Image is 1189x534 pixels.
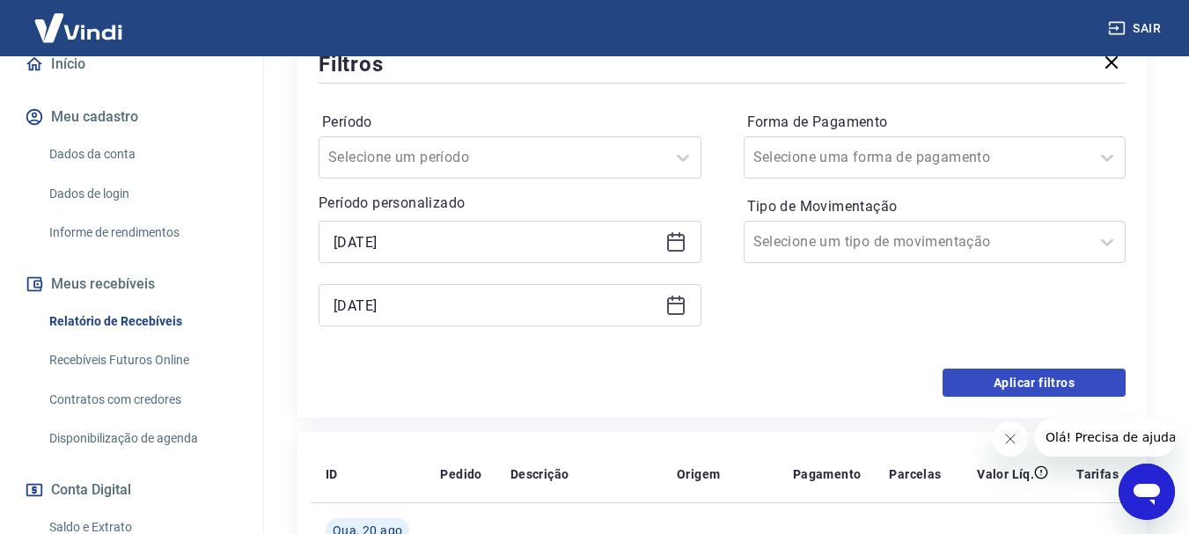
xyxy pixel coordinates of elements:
p: Período personalizado [319,193,701,214]
button: Conta Digital [21,471,242,509]
button: Meu cadastro [21,98,242,136]
label: Período [322,112,698,133]
a: Dados de login [42,176,242,212]
a: Relatório de Recebíveis [42,304,242,340]
input: Data inicial [334,229,658,255]
p: ID [326,465,338,483]
a: Disponibilização de agenda [42,421,242,457]
a: Início [21,45,242,84]
a: Recebíveis Futuros Online [42,342,242,378]
label: Tipo de Movimentação [747,196,1123,217]
p: Descrição [510,465,569,483]
h5: Filtros [319,50,384,78]
a: Contratos com credores [42,382,242,418]
p: Parcelas [889,465,941,483]
button: Aplicar filtros [943,369,1126,397]
p: Valor Líq. [977,465,1034,483]
p: Origem [677,465,720,483]
label: Forma de Pagamento [747,112,1123,133]
iframe: Botão para abrir a janela de mensagens [1119,464,1175,520]
p: Pagamento [793,465,862,483]
button: Meus recebíveis [21,265,242,304]
iframe: Mensagem da empresa [1035,418,1175,457]
a: Informe de rendimentos [42,215,242,251]
img: Vindi [21,1,136,55]
iframe: Fechar mensagem [993,421,1028,457]
span: Olá! Precisa de ajuda? [11,12,148,26]
input: Data final [334,292,658,318]
p: Pedido [440,465,481,483]
button: Sair [1105,12,1168,45]
a: Dados da conta [42,136,242,172]
p: Tarifas [1076,465,1119,483]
